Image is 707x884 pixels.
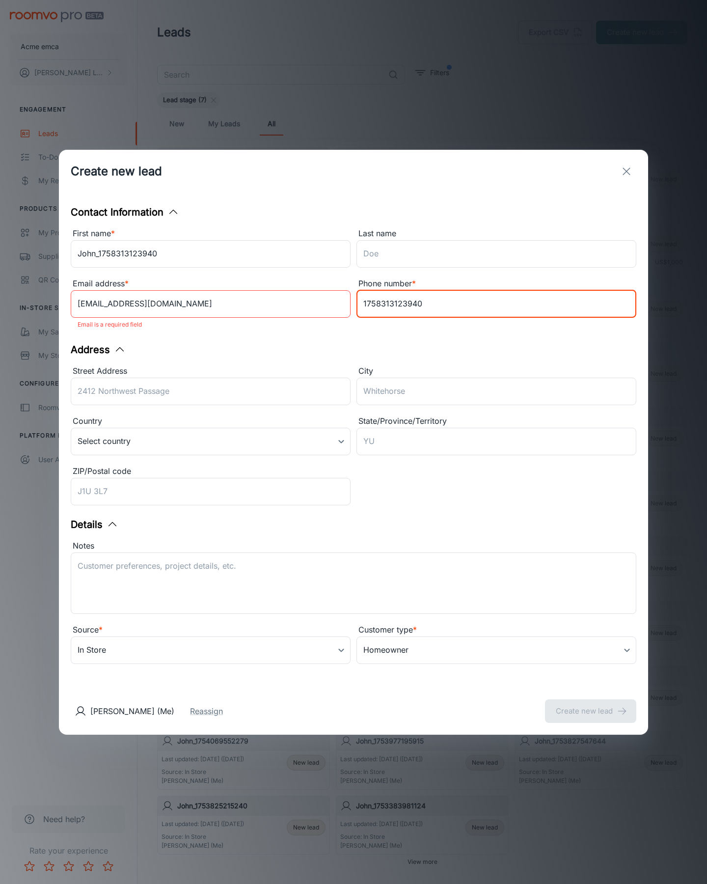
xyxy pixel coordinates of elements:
div: Last name [356,227,636,240]
button: Reassign [190,705,223,717]
input: J1U 3L7 [71,478,351,505]
div: Homeowner [356,636,636,664]
div: Notes [71,540,636,552]
button: Details [71,517,118,532]
button: Address [71,342,126,357]
div: Street Address [71,365,351,378]
div: City [356,365,636,378]
input: YU [356,428,636,455]
div: Source [71,624,351,636]
button: exit [617,162,636,181]
div: Email address [71,277,351,290]
input: myname@example.com [71,290,351,318]
p: [PERSON_NAME] (Me) [90,705,174,717]
input: Whitehorse [356,378,636,405]
input: Doe [356,240,636,268]
h1: Create new lead [71,163,162,180]
input: John [71,240,351,268]
input: 2412 Northwest Passage [71,378,351,405]
div: ZIP/Postal code [71,465,351,478]
div: Country [71,415,351,428]
p: Email is a required field [78,319,344,331]
div: Customer type [356,624,636,636]
div: Phone number [356,277,636,290]
div: In Store [71,636,351,664]
button: Contact Information [71,205,179,220]
div: State/Province/Territory [356,415,636,428]
div: First name [71,227,351,240]
div: Select country [71,428,351,455]
input: +1 439-123-4567 [356,290,636,318]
